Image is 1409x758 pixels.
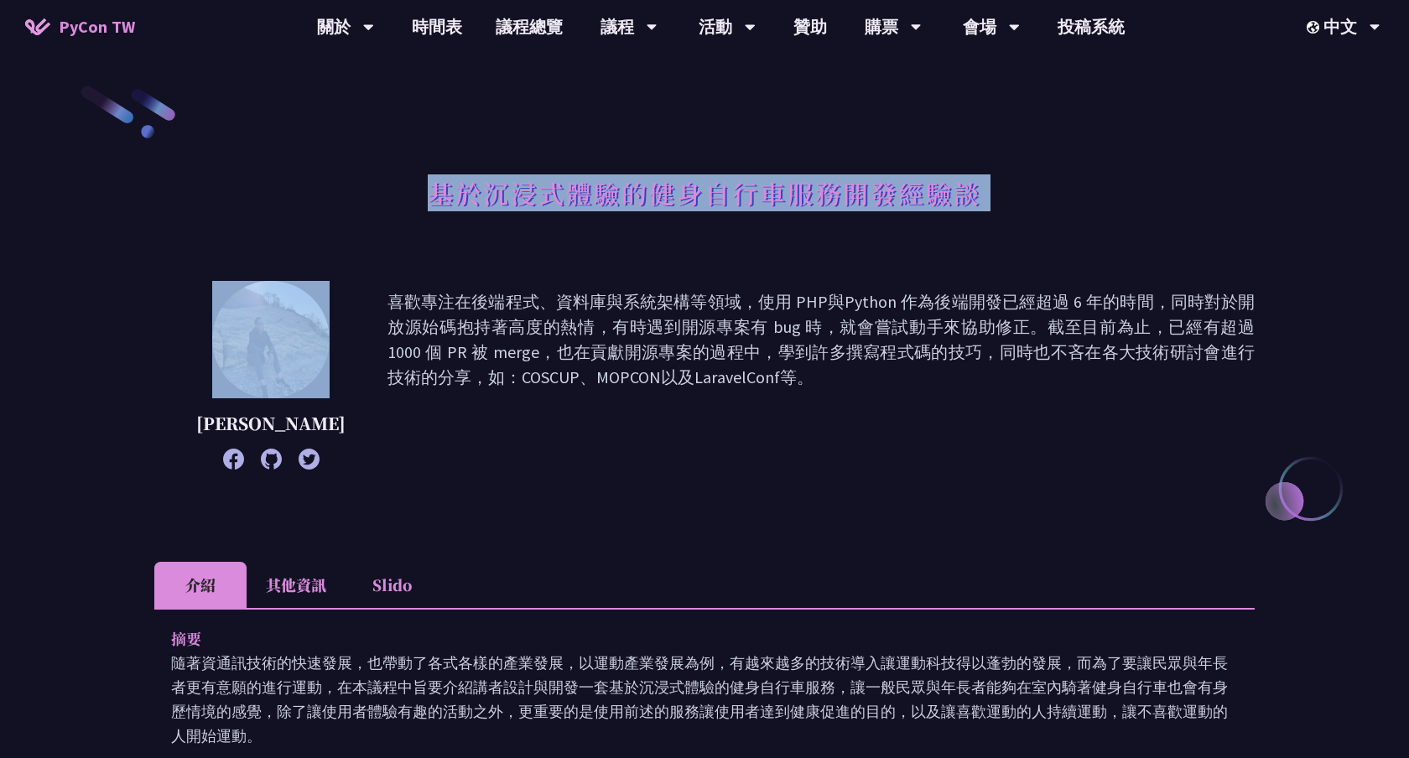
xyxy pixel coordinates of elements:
p: 摘要 [171,626,1204,651]
li: Slido [346,562,438,608]
h1: 基於沉浸式體驗的健身自行車服務開發經驗談 [428,168,981,218]
p: [PERSON_NAME] [196,411,346,436]
img: Locale Icon [1307,21,1323,34]
span: PyCon TW [59,14,135,39]
li: 介紹 [154,562,247,608]
p: 喜歡專注在後端程式、資料庫與系統架構等領域，使用 PHP與Python 作為後端開發已經超過 6 年的時間，同時對於開放源始碼抱持著高度的熱情，有時遇到開源專案有 bug 時，就會嘗試動手來協助... [387,289,1255,461]
p: 隨著資通訊技術的快速發展，也帶動了各式各樣的產業發展，以運動產業發展為例，有越來越多的技術導入讓運動科技得以蓬勃的發展，而為了要讓民眾與年長者更有意願的進行運動，在本議程中旨要介紹講者設計與開發... [171,651,1238,748]
li: 其他資訊 [247,562,346,608]
a: PyCon TW [8,6,152,48]
img: Home icon of PyCon TW 2025 [25,18,50,35]
img: Peter [212,281,330,398]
